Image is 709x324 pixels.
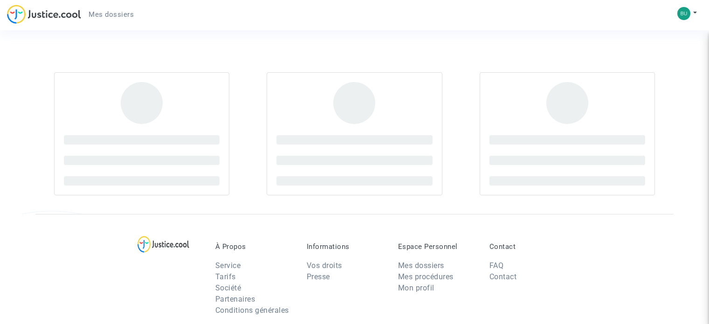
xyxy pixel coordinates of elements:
[215,295,255,303] a: Partenaires
[398,283,434,292] a: Mon profil
[398,261,444,270] a: Mes dossiers
[307,242,384,251] p: Informations
[677,7,690,20] img: 49e8320aa1f9a34029a0b650a3d72b30
[215,283,241,292] a: Société
[7,5,81,24] img: jc-logo.svg
[81,7,141,21] a: Mes dossiers
[215,306,289,315] a: Conditions générales
[307,261,342,270] a: Vos droits
[138,236,189,253] img: logo-lg.svg
[215,272,236,281] a: Tarifs
[489,242,567,251] p: Contact
[489,272,517,281] a: Contact
[398,242,475,251] p: Espace Personnel
[215,261,241,270] a: Service
[215,242,293,251] p: À Propos
[89,10,134,19] span: Mes dossiers
[398,272,454,281] a: Mes procédures
[489,261,504,270] a: FAQ
[307,272,330,281] a: Presse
